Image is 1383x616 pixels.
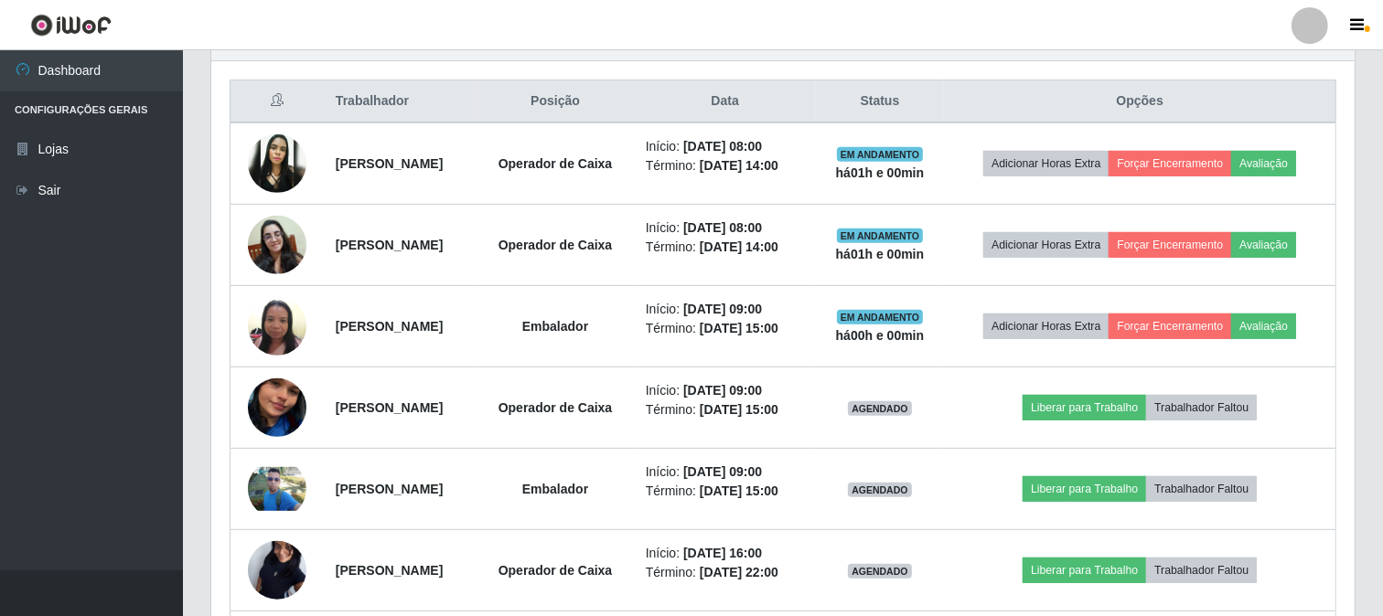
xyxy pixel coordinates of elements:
[1231,313,1296,339] button: Avaliação
[248,216,306,274] img: 1754064940964.jpeg
[983,232,1109,258] button: Adicionar Horas Extra
[336,400,443,415] strong: [PERSON_NAME]
[646,462,805,482] li: Início:
[635,80,816,123] th: Data
[336,482,443,496] strong: [PERSON_NAME]
[646,319,805,338] li: Término:
[646,400,805,420] li: Término:
[837,147,924,162] span: EM ANDAMENTO
[499,156,613,171] strong: Operador de Caixa
[1023,476,1146,502] button: Liberar para Trabalho
[848,401,912,416] span: AGENDADO
[1109,151,1231,176] button: Forçar Encerramento
[1231,232,1296,258] button: Avaliação
[1109,313,1231,339] button: Forçar Encerramento
[248,287,306,365] img: 1721259813079.jpeg
[983,313,1109,339] button: Adicionar Horas Extra
[30,14,112,37] img: CoreUI Logo
[700,402,778,417] time: [DATE] 15:00
[336,238,443,252] strong: [PERSON_NAME]
[646,238,805,257] li: Término:
[1146,395,1257,420] button: Trabalhador Faltou
[248,134,306,193] img: 1616161514229.jpeg
[646,563,805,582] li: Término:
[848,483,912,497] span: AGENDADO
[1146,558,1257,583] button: Trabalhador Faltou
[1109,232,1231,258] button: Forçar Encerramento
[1146,476,1257,502] button: Trabalhador Faltou
[837,310,924,324] span: EM ANDAMENTO
[499,400,613,415] strong: Operador de Caixa
[837,228,924,243] span: EM ANDAMENTO
[700,483,778,498] time: [DATE] 15:00
[683,220,762,235] time: [DATE] 08:00
[816,80,945,123] th: Status
[848,564,912,579] span: AGENDADO
[646,218,805,238] li: Início:
[248,356,306,460] img: 1745345508904.jpeg
[683,302,762,316] time: [DATE] 09:00
[1023,558,1146,583] button: Liberar para Trabalho
[522,319,588,334] strong: Embalador
[683,546,762,560] time: [DATE] 16:00
[336,156,443,171] strong: [PERSON_NAME]
[944,80,1335,123] th: Opções
[336,563,443,578] strong: [PERSON_NAME]
[1231,151,1296,176] button: Avaliação
[646,137,805,156] li: Início:
[499,238,613,252] strong: Operador de Caixa
[836,165,925,180] strong: há 01 h e 00 min
[646,156,805,175] li: Término:
[700,565,778,579] time: [DATE] 22:00
[700,239,778,254] time: [DATE] 14:00
[683,383,762,398] time: [DATE] 09:00
[836,328,925,343] strong: há 00 h e 00 min
[683,464,762,479] time: [DATE] 09:00
[683,139,762,154] time: [DATE] 08:00
[983,151,1109,176] button: Adicionar Horas Extra
[476,80,635,123] th: Posição
[646,544,805,563] li: Início:
[646,300,805,319] li: Início:
[522,482,588,496] strong: Embalador
[1023,395,1146,420] button: Liberar para Trabalho
[700,158,778,173] time: [DATE] 14:00
[336,319,443,334] strong: [PERSON_NAME]
[836,247,925,261] strong: há 01 h e 00 min
[646,381,805,400] li: Início:
[700,321,778,335] time: [DATE] 15:00
[325,80,476,123] th: Trabalhador
[248,467,306,511] img: 1742358454044.jpeg
[646,482,805,501] li: Término:
[499,563,613,578] strong: Operador de Caixa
